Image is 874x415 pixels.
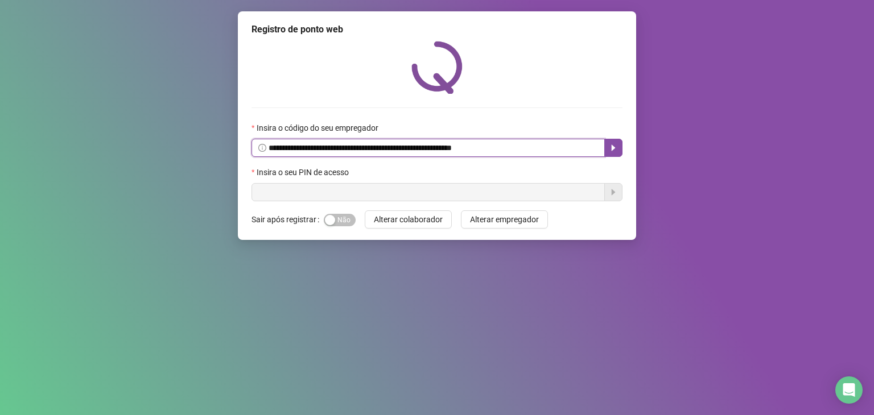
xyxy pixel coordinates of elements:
label: Sair após registrar [252,210,324,229]
div: Registro de ponto web [252,23,622,36]
label: Insira o código do seu empregador [252,122,386,134]
span: info-circle [258,144,266,152]
img: QRPoint [411,41,463,94]
span: Alterar colaborador [374,213,443,226]
span: Alterar empregador [470,213,539,226]
label: Insira o seu PIN de acesso [252,166,356,179]
div: Open Intercom Messenger [835,376,863,404]
button: Alterar empregador [461,210,548,229]
span: caret-right [609,143,618,152]
button: Alterar colaborador [365,210,452,229]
